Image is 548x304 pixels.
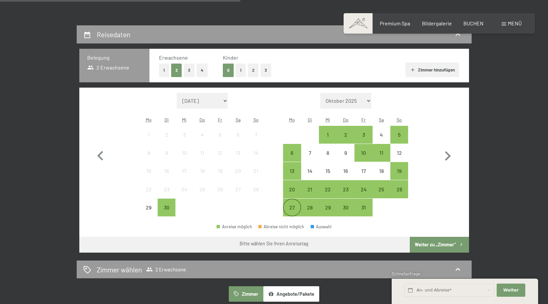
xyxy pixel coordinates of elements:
div: Thu Oct 02 2025 [337,126,354,144]
div: Anreise nicht möglich [337,144,354,162]
div: Anreise nicht möglich [140,199,158,216]
div: 22 [141,187,157,203]
div: Anreise nicht möglich [194,126,211,144]
div: Fri Sep 19 2025 [211,162,229,180]
div: 5 [391,132,407,149]
div: Anreise nicht möglich [229,126,247,144]
div: Anreise nicht möglich [390,144,408,162]
div: 9 [158,150,175,167]
div: Anreise möglich [301,180,319,198]
div: Anreise möglich [337,180,354,198]
div: 7 [248,132,264,149]
span: 2 Erwachsene [146,266,186,273]
div: 6 [284,150,300,167]
div: Anreise nicht möglich [175,162,193,180]
button: 2 [171,64,182,77]
button: 0 [223,64,234,77]
button: Angebote/Pakete [263,286,319,301]
div: 24 [176,187,193,203]
a: Bildergalerie [422,20,452,26]
button: 1 [159,64,169,77]
div: 16 [158,168,175,185]
div: 29 [141,205,157,221]
div: Sun Oct 05 2025 [390,126,408,144]
button: 4 [196,64,208,77]
span: Kinder [223,54,238,61]
div: Anreise nicht möglich [175,126,193,144]
div: Wed Oct 08 2025 [319,144,337,162]
div: Anreise möglich [354,199,372,216]
div: 18 [373,168,390,185]
abbr: Dienstag [308,117,312,123]
div: Anreise möglich [354,144,372,162]
div: 23 [158,187,175,203]
div: 2 [337,132,354,149]
div: Mon Sep 29 2025 [140,199,158,216]
div: Anreise nicht möglich [229,162,247,180]
div: 10 [176,150,193,167]
div: Anreise nicht möglich [247,180,265,198]
div: Anreise nicht möglich [229,180,247,198]
div: 3 [176,132,193,149]
div: Anreise möglich [390,180,408,198]
abbr: Dienstag [165,117,169,123]
abbr: Freitag [218,117,222,123]
div: 27 [230,187,246,203]
div: 8 [141,150,157,167]
div: 10 [355,150,372,167]
div: Mon Oct 06 2025 [283,144,301,162]
div: 30 [337,205,354,221]
div: Mon Sep 08 2025 [140,144,158,162]
div: Thu Oct 16 2025 [337,162,354,180]
span: Erwachsene [159,54,188,61]
div: 1 [141,132,157,149]
a: BUCHEN [463,20,483,26]
div: 17 [176,168,193,185]
div: Anreise möglich [217,225,252,229]
div: Anreise möglich [283,144,301,162]
div: Wed Oct 01 2025 [319,126,337,144]
div: Anreise möglich [390,162,408,180]
div: Fri Oct 10 2025 [354,144,372,162]
div: Abreise nicht möglich [258,225,304,229]
abbr: Sonntag [253,117,259,123]
div: Thu Oct 30 2025 [337,199,354,216]
abbr: Freitag [361,117,366,123]
div: Fri Oct 03 2025 [354,126,372,144]
div: Thu Oct 23 2025 [337,180,354,198]
div: 30 [158,205,175,221]
div: Thu Sep 18 2025 [194,162,211,180]
div: Anreise nicht möglich [354,162,372,180]
button: Vorheriger Monat [91,93,110,217]
div: Tue Sep 30 2025 [158,199,175,216]
div: Anreise nicht möglich [319,144,337,162]
div: Sat Oct 04 2025 [373,126,390,144]
div: 28 [302,205,318,221]
div: Anreise nicht möglich [373,126,390,144]
div: 15 [141,168,157,185]
div: Fri Sep 05 2025 [211,126,229,144]
div: 13 [230,150,246,167]
div: 26 [391,187,407,203]
div: Anreise nicht möglich [194,144,211,162]
div: 11 [194,150,211,167]
div: Sun Oct 19 2025 [390,162,408,180]
abbr: Sonntag [397,117,402,123]
div: Mon Sep 01 2025 [140,126,158,144]
div: Sat Oct 25 2025 [373,180,390,198]
div: Thu Sep 11 2025 [194,144,211,162]
div: Anreise möglich [319,126,337,144]
div: Fri Sep 26 2025 [211,180,229,198]
div: Wed Oct 15 2025 [319,162,337,180]
div: 22 [320,187,336,203]
div: Thu Sep 25 2025 [194,180,211,198]
span: 2 Erwachsene [87,64,130,71]
div: Tue Sep 16 2025 [158,162,175,180]
div: Anreise möglich [354,180,372,198]
div: Anreise möglich [283,180,301,198]
div: Sat Oct 11 2025 [373,144,390,162]
div: Anreise möglich [390,126,408,144]
div: Wed Sep 24 2025 [175,180,193,198]
div: Anreise nicht möglich [158,144,175,162]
